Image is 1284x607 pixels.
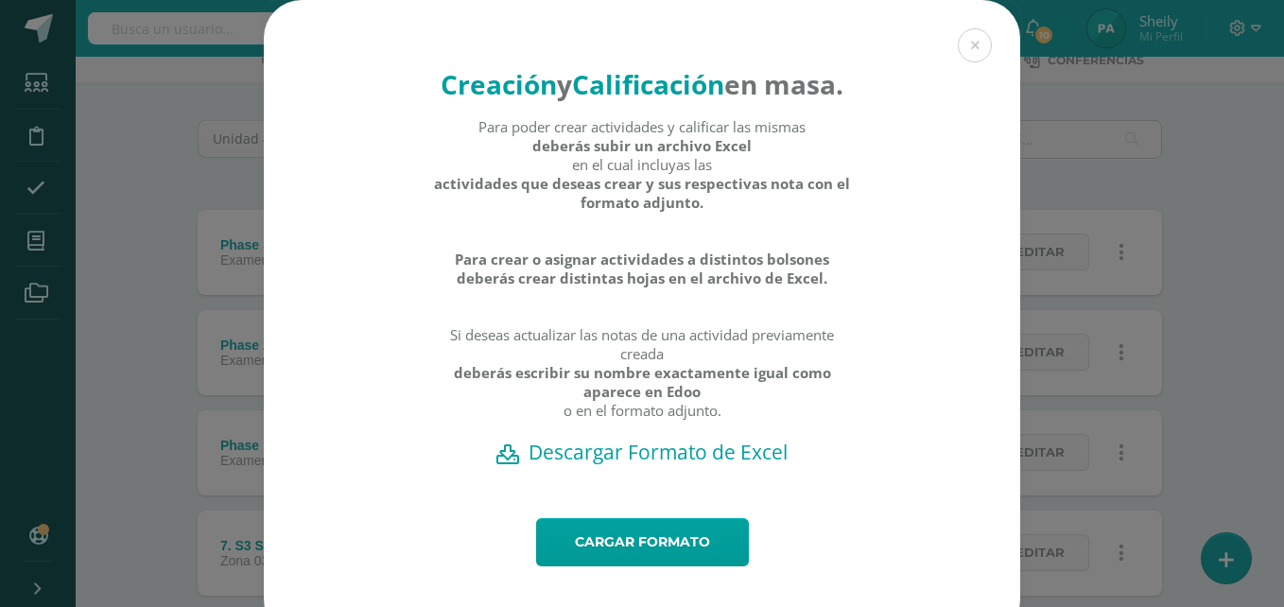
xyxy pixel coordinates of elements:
strong: Para crear o asignar actividades a distintos bolsones deberás crear distintas hojas en el archivo... [433,250,852,287]
strong: Calificación [572,66,724,102]
strong: deberás subir un archivo Excel [532,136,752,155]
button: Close (Esc) [958,28,992,62]
a: Descargar Formato de Excel [297,439,987,465]
a: Cargar formato [536,518,749,566]
strong: actividades que deseas crear y sus respectivas nota con el formato adjunto. [433,174,852,212]
strong: y [557,66,572,102]
strong: deberás escribir su nombre exactamente igual como aparece en Edoo [433,363,852,401]
div: Para poder crear actividades y calificar las mismas en el cual incluyas las Si deseas actualizar ... [433,117,852,439]
h4: en masa. [433,66,852,102]
strong: Creación [441,66,557,102]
